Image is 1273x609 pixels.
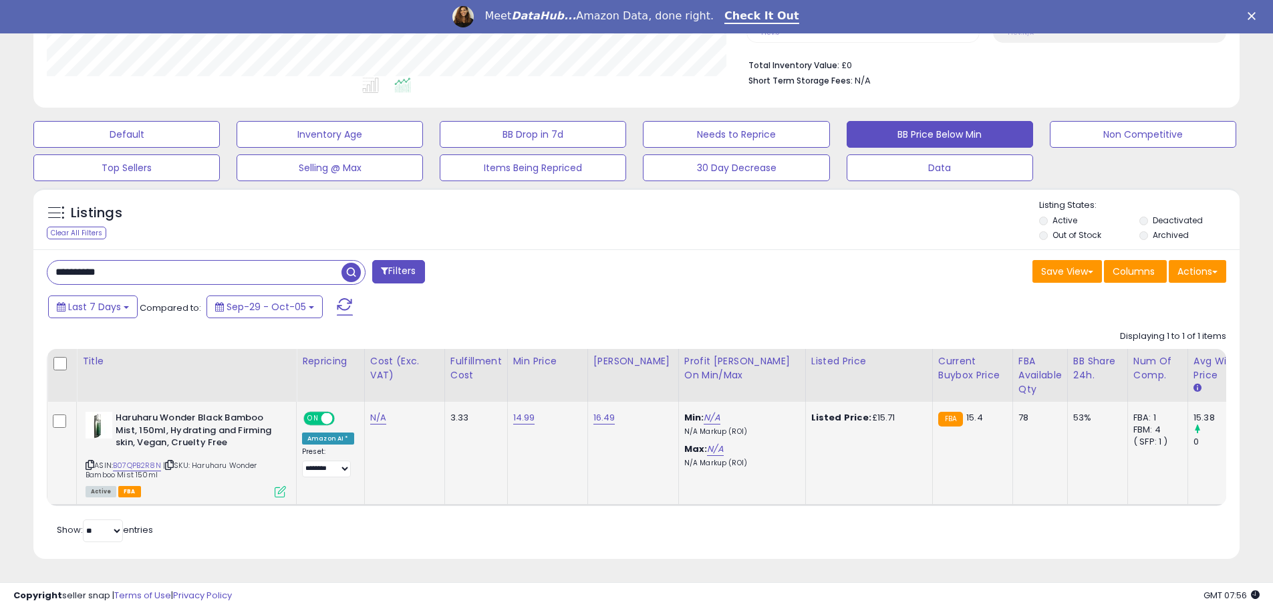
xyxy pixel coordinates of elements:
i: DataHub... [511,9,576,22]
div: Listed Price [811,354,927,368]
button: Selling @ Max [237,154,423,181]
li: £0 [748,56,1216,72]
button: BB Price Below Min [847,121,1033,148]
div: 0 [1193,436,1248,448]
button: Items Being Repriced [440,154,626,181]
div: seller snap | | [13,590,232,602]
p: N/A Markup (ROI) [684,459,795,468]
div: Clear All Filters [47,227,106,239]
button: Actions [1169,260,1226,283]
button: Columns [1104,260,1167,283]
span: OFF [333,413,354,424]
button: 30 Day Decrease [643,154,829,181]
button: Top Sellers [33,154,220,181]
span: Show: entries [57,523,153,536]
span: Sep-29 - Oct-05 [227,300,306,314]
div: Title [82,354,291,368]
a: B07QPB2R8N [113,460,161,471]
img: Profile image for Georgie [452,6,474,27]
a: 14.99 [513,411,535,424]
div: Current Buybox Price [938,354,1007,382]
div: ( SFP: 1 ) [1133,436,1177,448]
button: Save View [1032,260,1102,283]
span: Columns [1113,265,1155,278]
span: ON [305,413,321,424]
div: FBA Available Qty [1018,354,1062,396]
th: The percentage added to the cost of goods (COGS) that forms the calculator for Min & Max prices. [678,349,805,402]
div: FBA: 1 [1133,412,1177,424]
p: Listing States: [1039,199,1240,212]
b: Listed Price: [811,411,872,424]
button: Last 7 Days [48,295,138,318]
strong: Copyright [13,589,62,602]
span: 15.4 [966,411,983,424]
div: Preset: [302,447,354,477]
div: Close [1248,12,1261,20]
button: Sep-29 - Oct-05 [206,295,323,318]
button: BB Drop in 7d [440,121,626,148]
div: Displaying 1 to 1 of 1 items [1120,330,1226,343]
button: Non Competitive [1050,121,1236,148]
a: N/A [370,411,386,424]
div: Num of Comp. [1133,354,1182,382]
button: Data [847,154,1033,181]
b: Total Inventory Value: [748,59,839,71]
div: Repricing [302,354,359,368]
button: Needs to Reprice [643,121,829,148]
div: 15.38 [1193,412,1248,424]
div: ASIN: [86,412,286,496]
b: Min: [684,411,704,424]
a: N/A [704,411,720,424]
p: N/A Markup (ROI) [684,427,795,437]
a: Check It Out [724,9,799,24]
div: FBM: 4 [1133,424,1177,436]
span: Last 7 Days [68,300,121,314]
div: Fulfillment Cost [450,354,502,382]
div: Amazon AI * [302,433,354,445]
div: Min Price [513,354,582,368]
span: N/A [855,74,871,87]
b: Haruharu Wonder Black Bamboo Mist, 150ml, Hydrating and Firming skin, Vegan, Cruelty Free [116,412,278,453]
a: N/A [707,443,723,456]
label: Active [1052,215,1077,226]
b: Short Term Storage Fees: [748,75,853,86]
a: Privacy Policy [173,589,232,602]
a: 16.49 [593,411,615,424]
div: 53% [1073,412,1117,424]
div: 78 [1018,412,1057,424]
b: Max: [684,443,708,455]
a: Terms of Use [114,589,171,602]
div: 3.33 [450,412,497,424]
button: Default [33,121,220,148]
div: Profit [PERSON_NAME] on Min/Max [684,354,800,382]
h5: Listings [71,204,122,223]
span: FBA [118,486,141,497]
label: Archived [1153,229,1189,241]
span: 2025-10-14 07:56 GMT [1204,589,1260,602]
small: FBA [938,412,963,427]
div: BB Share 24h. [1073,354,1122,382]
div: Avg Win Price [1193,354,1242,382]
div: £15.71 [811,412,922,424]
div: Meet Amazon Data, done right. [484,9,714,23]
span: Compared to: [140,301,201,314]
div: Cost (Exc. VAT) [370,354,439,382]
span: All listings currently available for purchase on Amazon [86,486,116,497]
button: Inventory Age [237,121,423,148]
label: Deactivated [1153,215,1203,226]
span: | SKU: Haruharu Wonder Bamboo Mist 150ml [86,460,257,480]
small: Avg Win Price. [1193,382,1201,394]
label: Out of Stock [1052,229,1101,241]
button: Filters [372,260,424,283]
div: [PERSON_NAME] [593,354,673,368]
img: 21HHyoNj0CL._SL40_.jpg [86,412,112,439]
